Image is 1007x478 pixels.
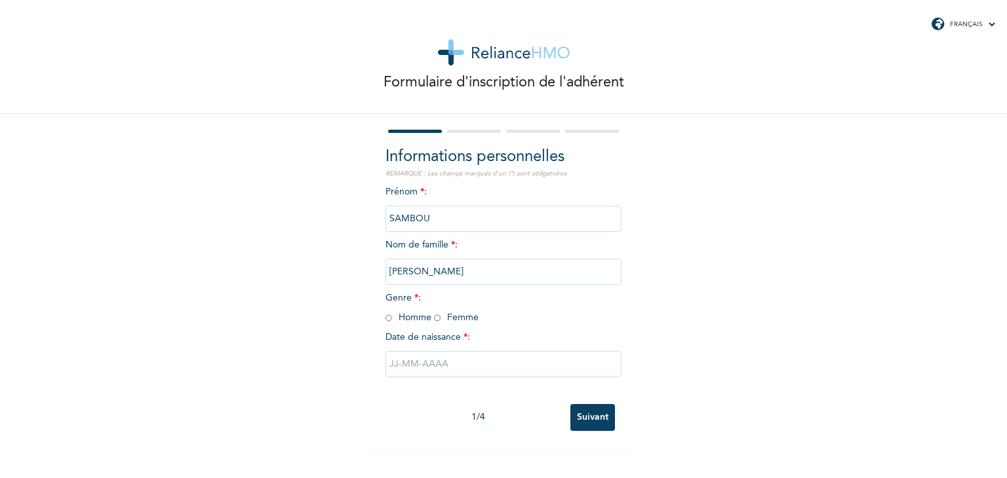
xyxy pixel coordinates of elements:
input: Suivant [570,404,615,431]
input: JJ-MM-AAAA [385,351,622,377]
input: Entrez votre nom de famille [385,259,622,285]
span: Prénom : [385,187,622,223]
span: Genre : Homme Femme [385,293,479,322]
span: Date de naissance : [385,331,470,344]
span: Nom de famille : [385,240,622,276]
input: Entrez votre prénom [385,206,622,232]
p: Formulaire d'inscription de l'adhérent [384,72,624,94]
p: REMARQUE : Les champs marqués d'un (*) sont obligatoires [385,169,622,179]
img: logo [438,39,570,65]
div: 1 / 4 [385,411,570,424]
h2: Informations personnelles [385,145,622,169]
